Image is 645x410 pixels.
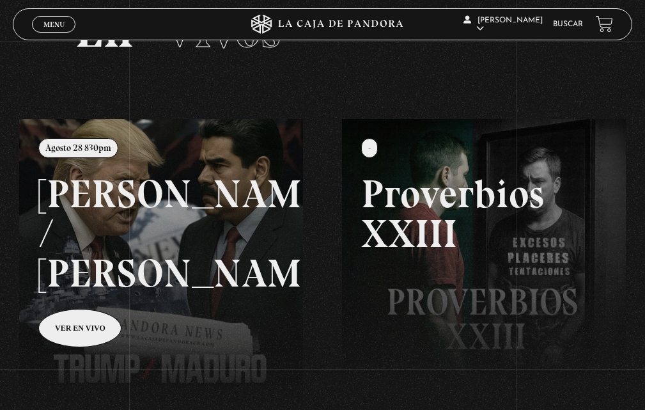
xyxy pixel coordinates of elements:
span: Menu [43,20,65,28]
span: Cerrar [39,31,69,40]
a: Buscar [553,20,583,28]
a: View your shopping cart [596,15,613,33]
span: [PERSON_NAME] [463,17,543,33]
h2: En [75,4,570,55]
